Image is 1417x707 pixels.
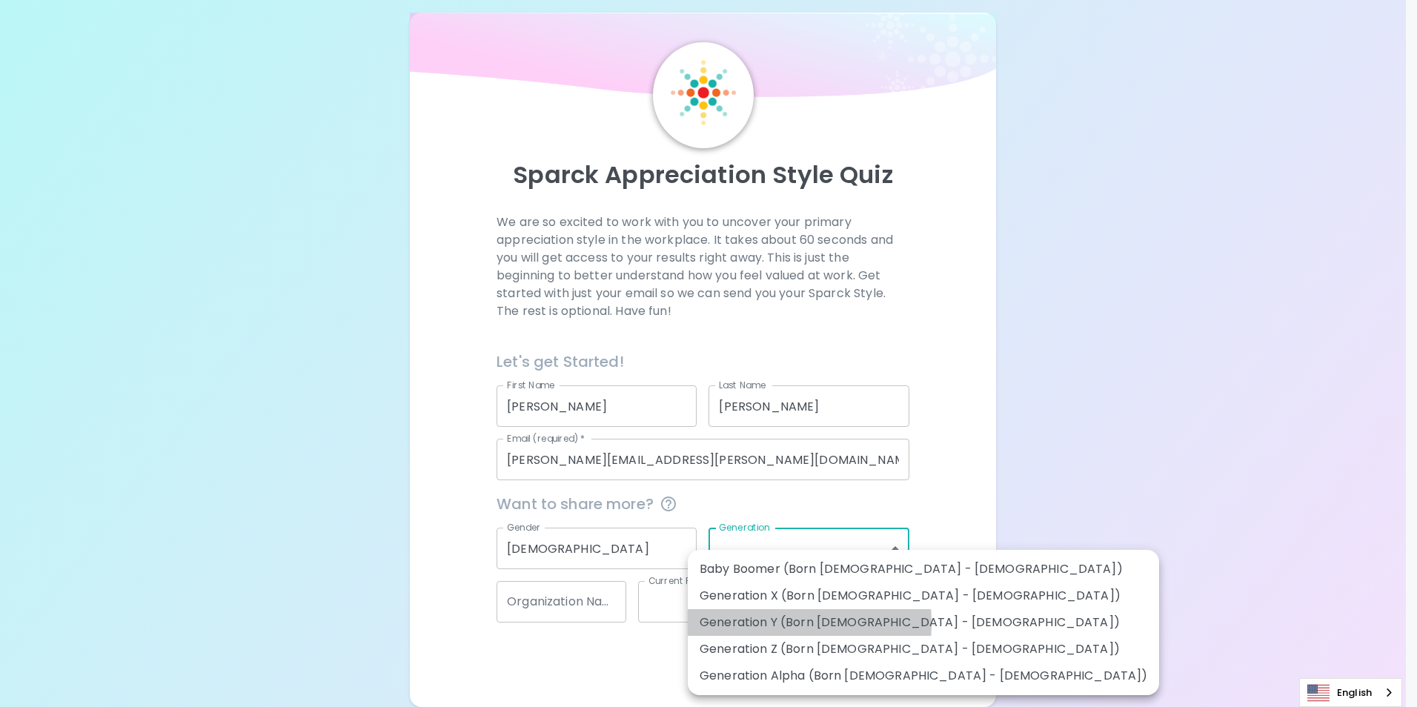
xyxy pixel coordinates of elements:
a: English [1300,679,1401,706]
li: Generation Alpha (Born [DEMOGRAPHIC_DATA] - [DEMOGRAPHIC_DATA]) [688,663,1159,689]
li: Generation X (Born [DEMOGRAPHIC_DATA] - [DEMOGRAPHIC_DATA]) [688,582,1159,609]
li: Generation Z (Born [DEMOGRAPHIC_DATA] - [DEMOGRAPHIC_DATA]) [688,636,1159,663]
aside: Language selected: English [1299,678,1402,707]
li: Baby Boomer (Born [DEMOGRAPHIC_DATA] - [DEMOGRAPHIC_DATA]) [688,556,1159,582]
div: Language [1299,678,1402,707]
li: Generation Y (Born [DEMOGRAPHIC_DATA] - [DEMOGRAPHIC_DATA]) [688,609,1159,636]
